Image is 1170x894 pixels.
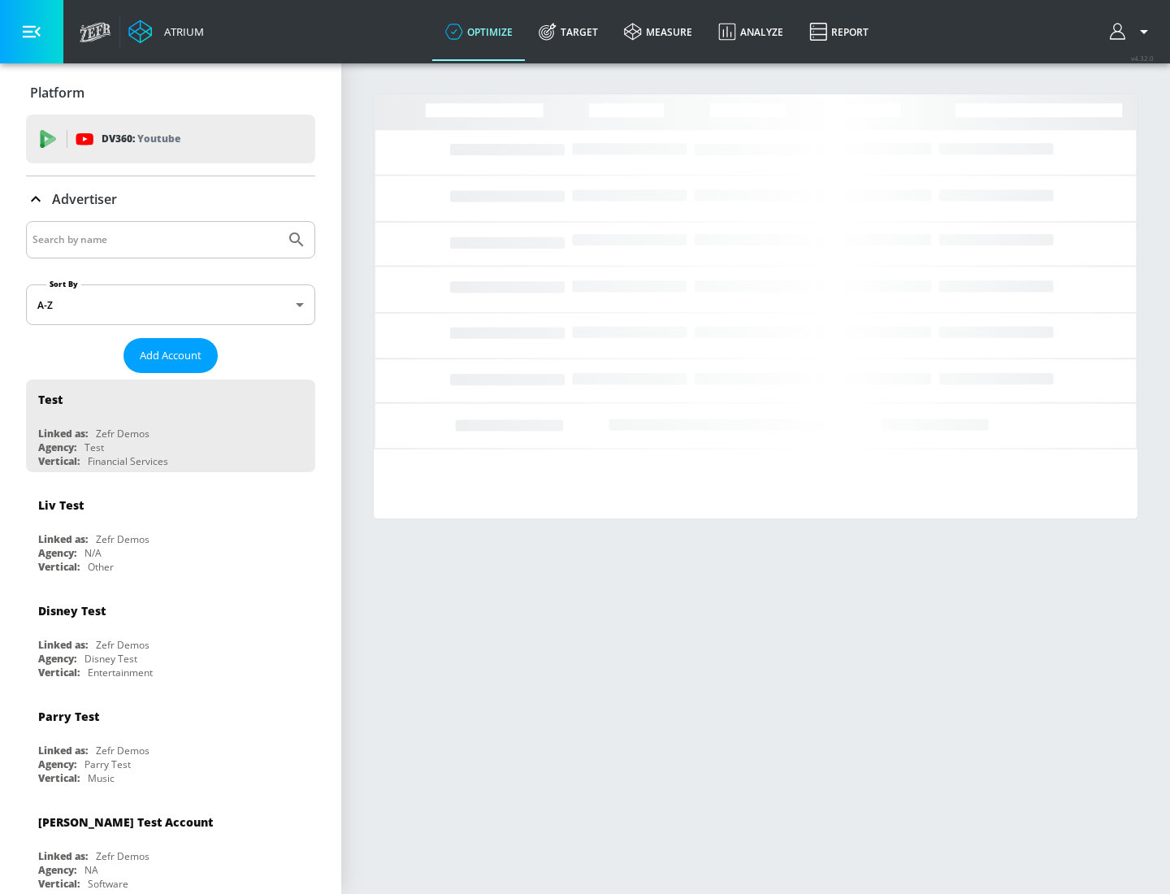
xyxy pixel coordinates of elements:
[38,454,80,468] div: Vertical:
[84,546,102,560] div: N/A
[88,666,153,679] div: Entertainment
[84,440,104,454] div: Test
[84,757,131,771] div: Parry Test
[38,546,76,560] div: Agency:
[88,877,128,891] div: Software
[88,771,115,785] div: Music
[96,638,149,652] div: Zefr Demos
[88,454,168,468] div: Financial Services
[432,2,526,61] a: optimize
[128,20,204,44] a: Atrium
[38,427,88,440] div: Linked as:
[96,849,149,863] div: Zefr Demos
[52,190,117,208] p: Advertiser
[38,560,80,574] div: Vertical:
[38,814,213,830] div: [PERSON_NAME] Test Account
[102,130,180,148] p: DV360:
[26,176,315,222] div: Advertiser
[84,652,137,666] div: Disney Test
[38,666,80,679] div: Vertical:
[38,709,99,724] div: Parry Test
[26,115,315,163] div: DV360: Youtube
[30,84,84,102] p: Platform
[38,849,88,863] div: Linked as:
[38,771,80,785] div: Vertical:
[26,485,315,578] div: Liv TestLinked as:Zefr DemosAgency:N/AVertical:Other
[26,380,315,472] div: TestLinked as:Zefr DemosAgency:TestVertical:Financial Services
[140,346,201,365] span: Add Account
[38,877,80,891] div: Vertical:
[38,532,88,546] div: Linked as:
[611,2,705,61] a: measure
[26,697,315,789] div: Parry TestLinked as:Zefr DemosAgency:Parry TestVertical:Music
[38,757,76,771] div: Agency:
[96,744,149,757] div: Zefr Demos
[526,2,611,61] a: Target
[123,338,218,373] button: Add Account
[26,591,315,684] div: Disney TestLinked as:Zefr DemosAgency:Disney TestVertical:Entertainment
[705,2,796,61] a: Analyze
[158,24,204,39] div: Atrium
[96,427,149,440] div: Zefr Demos
[32,229,279,250] input: Search by name
[38,392,63,407] div: Test
[38,863,76,877] div: Agency:
[1131,54,1154,63] span: v 4.32.0
[26,284,315,325] div: A-Z
[796,2,882,61] a: Report
[38,652,76,666] div: Agency:
[96,532,149,546] div: Zefr Demos
[26,70,315,115] div: Platform
[38,638,88,652] div: Linked as:
[46,279,81,289] label: Sort By
[137,130,180,147] p: Youtube
[38,440,76,454] div: Agency:
[38,744,88,757] div: Linked as:
[38,603,106,618] div: Disney Test
[84,863,98,877] div: NA
[38,497,84,513] div: Liv Test
[88,560,114,574] div: Other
